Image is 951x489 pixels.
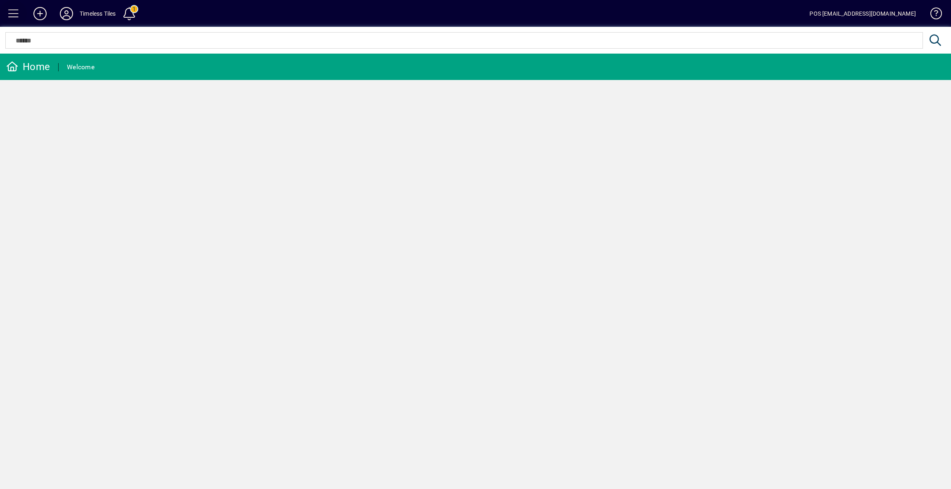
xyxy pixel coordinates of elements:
button: Add [27,6,53,21]
button: Profile [53,6,80,21]
div: POS [EMAIL_ADDRESS][DOMAIN_NAME] [809,7,916,20]
div: Welcome [67,61,95,74]
div: Timeless Tiles [80,7,116,20]
a: Knowledge Base [924,2,941,28]
div: Home [6,60,50,73]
